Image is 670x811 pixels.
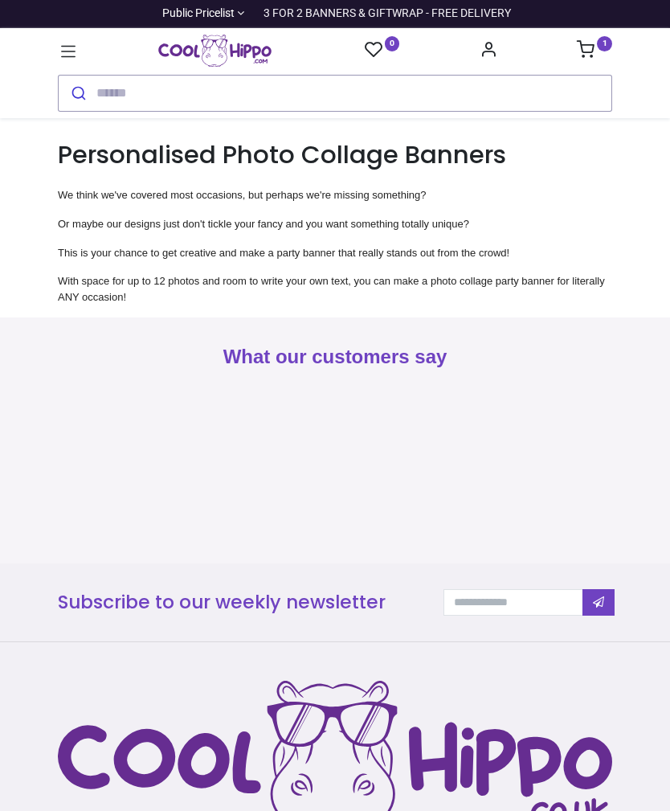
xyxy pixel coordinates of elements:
[58,399,612,512] iframe: Customer reviews powered by Trustpilot
[58,189,427,201] span: We think we've covered most occasions, but perhaps we're missing something?
[58,343,612,371] h2: What our customers say
[597,36,612,51] sup: 1
[58,247,509,259] span: This is your chance to get creative and make a party banner that really stands out from the crowd!
[58,275,605,303] span: With space for up to 12 photos and room to write your own text, you can make a photo collage part...
[162,6,235,22] span: Public Pricelist
[58,589,419,616] h3: Subscribe to our weekly newsletter
[58,218,469,230] span: Or maybe our designs just don't tickle your fancy and you want something totally unique?
[365,40,400,60] a: 0
[577,45,612,58] a: 1
[158,35,272,67] img: Cool Hippo
[385,36,400,51] sup: 0
[158,35,272,67] a: Logo of Cool Hippo
[58,137,612,172] h1: Personalised Photo Collage Banners
[480,45,497,58] a: Account Info
[159,6,245,22] a: Public Pricelist
[264,6,511,22] div: 3 FOR 2 BANNERS & GIFTWRAP - FREE DELIVERY
[59,76,96,111] button: Submit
